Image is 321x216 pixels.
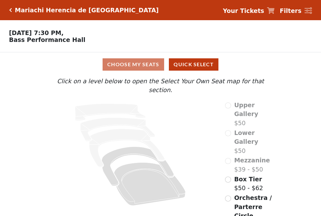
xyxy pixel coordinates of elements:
[234,175,263,193] label: $50 - $62
[234,157,270,164] span: Mezzanine
[234,176,262,183] span: Box Tier
[114,162,186,206] path: Orchestra / Parterre Circle - Seats Available: 608
[234,128,276,155] label: $50
[75,104,146,121] path: Upper Gallery - Seats Available: 0
[9,8,12,12] a: Click here to go back to filters
[15,7,159,14] h5: Mariachi Herencia de [GEOGRAPHIC_DATA]
[280,6,312,15] a: Filters
[280,7,301,14] strong: Filters
[234,101,276,128] label: $50
[80,118,155,141] path: Lower Gallery - Seats Available: 0
[223,6,275,15] a: Your Tickets
[223,7,264,14] strong: Your Tickets
[169,58,218,71] button: Quick Select
[234,156,270,174] label: $39 - $50
[45,77,276,95] p: Click on a level below to open the Select Your Own Seat map for that section.
[234,129,258,145] span: Lower Gallery
[234,102,258,118] span: Upper Gallery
